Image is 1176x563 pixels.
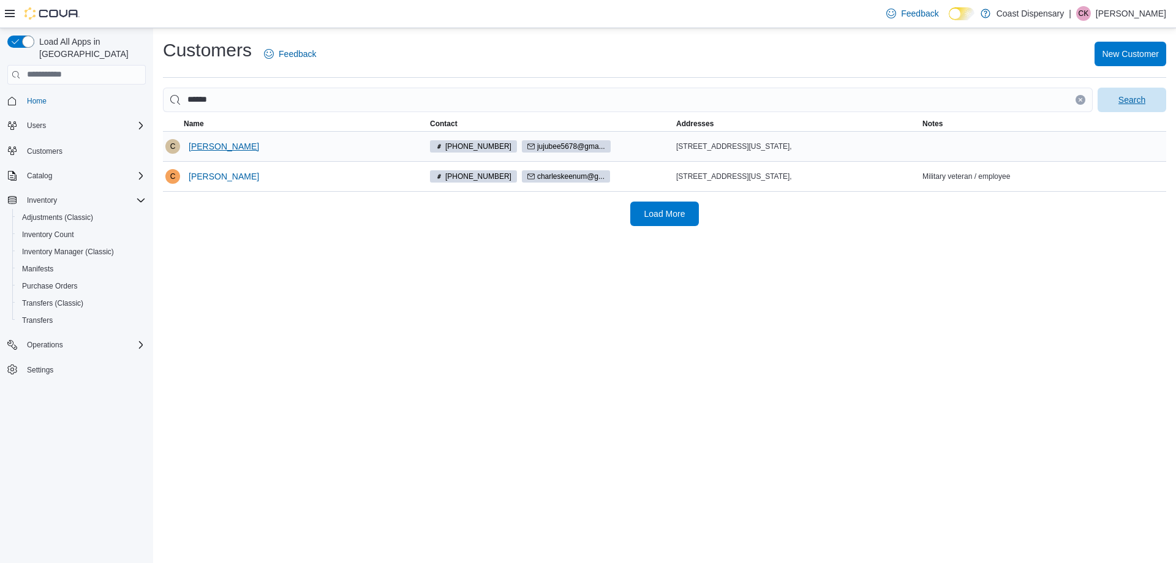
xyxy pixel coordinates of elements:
[165,139,180,154] div: Carrie
[22,338,68,352] button: Operations
[22,193,62,208] button: Inventory
[170,169,176,184] span: C
[17,313,146,328] span: Transfers
[184,134,264,159] button: [PERSON_NAME]
[279,48,316,60] span: Feedback
[17,227,79,242] a: Inventory Count
[901,7,938,20] span: Feedback
[27,96,47,106] span: Home
[1076,6,1091,21] div: Charles Keenum
[22,247,114,257] span: Inventory Manager (Classic)
[22,281,78,291] span: Purchase Orders
[2,336,151,353] button: Operations
[922,119,943,129] span: Notes
[1079,6,1089,21] span: CK
[12,226,151,243] button: Inventory Count
[630,202,699,226] button: Load More
[17,262,58,276] a: Manifests
[17,262,146,276] span: Manifests
[22,362,146,377] span: Settings
[22,213,93,222] span: Adjustments (Classic)
[17,279,146,293] span: Purchase Orders
[189,170,259,183] span: [PERSON_NAME]
[22,144,67,159] a: Customers
[676,119,714,129] span: Addresses
[1096,6,1166,21] p: [PERSON_NAME]
[17,244,146,259] span: Inventory Manager (Classic)
[537,141,605,152] span: jujubee5678@gma...
[17,227,146,242] span: Inventory Count
[184,164,264,189] button: [PERSON_NAME]
[1069,6,1071,21] p: |
[27,365,53,375] span: Settings
[1098,88,1166,112] button: Search
[12,260,151,278] button: Manifests
[163,38,252,62] h1: Customers
[997,6,1065,21] p: Coast Dispensary
[537,171,605,182] span: charleskeenum@g...
[676,172,918,181] div: [STREET_ADDRESS][US_STATE],
[2,192,151,209] button: Inventory
[17,210,98,225] a: Adjustments (Classic)
[259,42,321,66] a: Feedback
[1095,42,1166,66] button: New Customer
[2,142,151,159] button: Customers
[27,195,57,205] span: Inventory
[12,243,151,260] button: Inventory Manager (Classic)
[2,167,151,184] button: Catalog
[22,338,146,352] span: Operations
[12,209,151,226] button: Adjustments (Classic)
[12,295,151,312] button: Transfers (Classic)
[22,316,53,325] span: Transfers
[445,141,511,152] span: [PHONE_NUMBER]
[1102,48,1159,60] span: New Customer
[22,298,83,308] span: Transfers (Classic)
[22,193,146,208] span: Inventory
[12,312,151,329] button: Transfers
[1076,95,1085,105] button: Clear input
[445,171,511,182] span: [PHONE_NUMBER]
[22,118,51,133] button: Users
[22,143,146,158] span: Customers
[7,87,146,410] nav: Complex example
[644,208,685,220] span: Load More
[22,168,146,183] span: Catalog
[22,363,58,377] a: Settings
[430,170,517,183] span: (228) 239-2306
[22,264,53,274] span: Manifests
[22,168,57,183] button: Catalog
[2,361,151,379] button: Settings
[676,142,918,151] div: [STREET_ADDRESS][US_STATE],
[17,244,119,259] a: Inventory Manager (Classic)
[949,7,974,20] input: Dark Mode
[922,172,1010,181] span: Military veteran / employee
[17,279,83,293] a: Purchase Orders
[17,313,58,328] a: Transfers
[2,92,151,110] button: Home
[1118,94,1145,106] span: Search
[22,94,51,108] a: Home
[17,296,88,311] a: Transfers (Classic)
[430,140,517,153] span: (228) 239-3572
[522,140,611,153] span: jujubee5678@gma...
[522,170,610,183] span: charleskeenum@g...
[22,93,146,108] span: Home
[34,36,146,60] span: Load All Apps in [GEOGRAPHIC_DATA]
[189,140,259,153] span: [PERSON_NAME]
[184,119,204,129] span: Name
[27,171,52,181] span: Catalog
[17,210,146,225] span: Adjustments (Classic)
[22,230,74,240] span: Inventory Count
[17,296,146,311] span: Transfers (Classic)
[12,278,151,295] button: Purchase Orders
[27,121,46,130] span: Users
[24,7,80,20] img: Cova
[430,119,458,129] span: Contact
[22,118,146,133] span: Users
[170,139,176,154] span: C
[165,169,180,184] div: Charles
[881,1,943,26] a: Feedback
[27,146,62,156] span: Customers
[2,117,151,134] button: Users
